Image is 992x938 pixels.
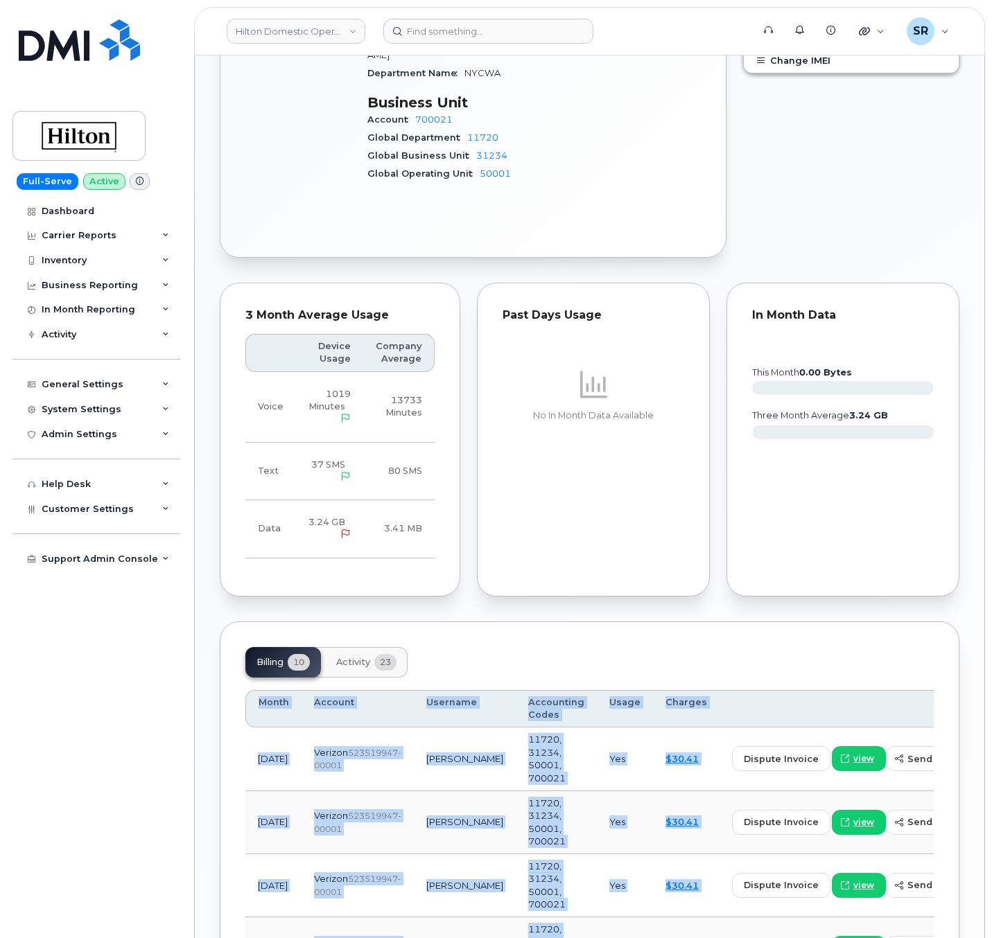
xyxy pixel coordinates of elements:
[414,727,516,790] td: [PERSON_NAME]
[308,389,351,412] span: 1019 Minutes
[849,410,888,421] tspan: 3.24 GB
[744,878,819,892] span: dispute invoice
[476,150,507,161] a: 31234
[886,746,971,771] button: send copy
[383,19,593,44] input: Find something...
[367,68,464,78] span: Department Name
[363,334,435,372] th: Company Average
[245,372,296,443] td: Voice
[528,797,566,847] span: 11720, 31234, 50001, 700021
[732,810,830,835] button: dispute invoice
[414,791,516,854] td: [PERSON_NAME]
[913,23,928,39] span: SR
[314,810,348,821] span: Verizon
[665,753,699,764] a: $30.41
[367,132,467,143] span: Global Department
[367,168,480,179] span: Global Operating Unit
[853,879,874,892] span: view
[414,854,516,917] td: [PERSON_NAME]
[302,690,414,728] th: Account
[516,690,597,728] th: Accounting Codes
[367,114,415,125] span: Account
[308,517,345,527] span: 3.24 GB
[744,752,819,766] span: dispute invoice
[597,791,653,854] td: Yes
[296,334,363,372] th: Device Usage
[751,367,852,378] text: this month
[503,308,684,322] div: Past Days Usage
[363,372,435,443] td: 13733 Minutes
[752,308,934,322] div: In Month Data
[336,657,370,668] span: Activity
[245,500,296,558] td: Data
[907,815,959,829] span: send copy
[897,17,959,45] div: Sebastian Reissig
[363,500,435,558] td: 3.41 MB
[732,873,830,898] button: dispute invoice
[245,791,302,854] td: [DATE]
[832,810,886,835] a: view
[314,874,401,897] span: 523519947-00001
[374,654,397,671] span: 23
[464,68,501,78] span: NYCWA
[528,734,566,784] span: 11720, 31234, 50001, 700021
[832,873,886,898] a: view
[597,854,653,917] td: Yes
[363,443,435,501] td: 80 SMS
[311,459,345,470] span: 37 SMS
[799,367,852,378] tspan: 0.00 Bytes
[744,815,819,829] span: dispute invoice
[597,727,653,790] td: Yes
[528,860,566,910] span: 11720, 31234, 50001, 700021
[480,168,511,179] a: 50001
[751,410,888,421] text: three month average
[886,810,971,835] button: send copy
[665,880,699,891] a: $30.41
[597,690,653,728] th: Usage
[665,816,699,827] a: $30.41
[414,690,516,728] th: Username
[227,19,365,44] a: Hilton Domestic Operating Company Inc
[503,409,684,422] p: No In Month Data Available
[732,746,830,771] button: dispute invoice
[853,816,874,829] span: view
[653,690,720,728] th: Charges
[314,811,401,834] span: 523519947-00001
[314,873,348,884] span: Verizon
[744,48,959,73] button: Change IMEI
[367,94,526,111] h3: Business Unit
[886,873,971,898] button: send copy
[907,878,959,892] span: send copy
[849,17,894,45] div: Quicklinks
[245,854,302,917] td: [DATE]
[245,727,302,790] td: [DATE]
[245,690,302,728] th: Month
[932,878,982,928] iframe: Messenger Launcher
[467,132,498,143] a: 11720
[367,150,476,161] span: Global Business Unit
[245,443,296,501] td: Text
[314,747,348,758] span: Verizon
[415,114,453,125] a: 700021
[832,746,886,771] a: view
[245,308,435,322] div: 3 Month Average Usage
[853,752,874,765] span: view
[314,747,401,771] span: 523519947-00001
[907,752,959,766] span: send copy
